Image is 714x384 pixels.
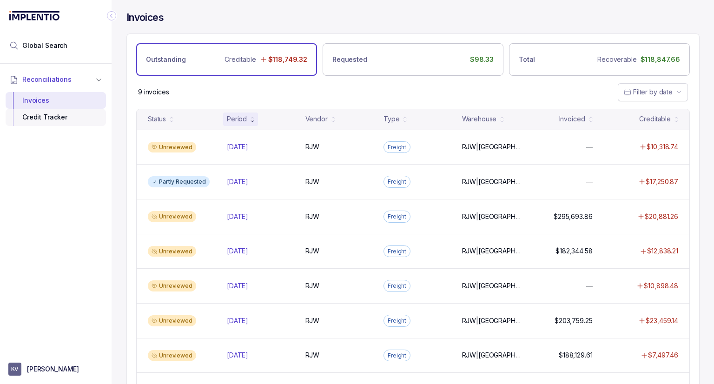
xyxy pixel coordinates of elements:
[462,246,522,256] p: RJW|[GEOGRAPHIC_DATA]
[22,75,72,84] span: Reconciliations
[559,114,585,124] div: Invoiced
[148,211,196,222] div: Unreviewed
[470,55,494,64] p: $98.33
[462,281,522,291] p: RJW|[GEOGRAPHIC_DATA]
[646,316,678,325] p: $23,459.14
[106,10,117,21] div: Collapse Icon
[388,143,406,152] p: Freight
[633,88,673,96] span: Filter by date
[554,212,592,221] p: $295,693.86
[388,316,406,325] p: Freight
[305,246,320,256] p: RJW
[27,364,79,374] p: [PERSON_NAME]
[644,281,678,291] p: $10,898.48
[462,177,522,186] p: RJW|[GEOGRAPHIC_DATA]
[138,87,169,97] p: 9 invoices
[13,92,99,109] div: Invoices
[227,281,248,291] p: [DATE]
[148,176,210,187] div: Partly Requested
[268,55,307,64] p: $118,749.32
[388,177,406,186] p: Freight
[148,280,196,291] div: Unreviewed
[227,246,248,256] p: [DATE]
[148,246,196,257] div: Unreviewed
[148,315,196,326] div: Unreviewed
[227,351,248,360] p: [DATE]
[138,87,169,97] div: Remaining page entries
[462,142,522,152] p: RJW|[GEOGRAPHIC_DATA]
[305,212,320,221] p: RJW
[645,212,678,221] p: $20,881.26
[388,351,406,360] p: Freight
[227,316,248,325] p: [DATE]
[6,69,106,90] button: Reconciliations
[22,41,67,50] span: Global Search
[227,177,248,186] p: [DATE]
[641,55,680,64] p: $118,847.66
[305,142,320,152] p: RJW
[388,281,406,291] p: Freight
[332,55,367,64] p: Requested
[383,114,399,124] div: Type
[462,351,522,360] p: RJW|[GEOGRAPHIC_DATA]
[639,114,671,124] div: Creditable
[555,316,592,325] p: $203,759.25
[227,212,248,221] p: [DATE]
[148,350,196,361] div: Unreviewed
[519,55,535,64] p: Total
[462,114,497,124] div: Warehouse
[646,177,678,186] p: $17,250.87
[227,142,248,152] p: [DATE]
[388,212,406,221] p: Freight
[227,114,247,124] div: Period
[647,142,678,152] p: $10,318.74
[648,351,678,360] p: $7,497.46
[647,246,678,256] p: $12,838.21
[586,281,593,291] p: —
[597,55,636,64] p: Recoverable
[146,55,185,64] p: Outstanding
[126,11,164,24] h4: Invoices
[305,316,320,325] p: RJW
[305,177,320,186] p: RJW
[462,316,522,325] p: RJW|[GEOGRAPHIC_DATA]
[6,90,106,128] div: Reconciliations
[225,55,256,64] p: Creditable
[559,351,592,360] p: $188,129.61
[624,87,673,97] search: Date Range Picker
[305,114,328,124] div: Vendor
[305,351,320,360] p: RJW
[555,246,592,256] p: $182,344.58
[8,363,103,376] button: User initials[PERSON_NAME]
[148,142,196,153] div: Unreviewed
[586,177,593,186] p: —
[388,247,406,256] p: Freight
[462,212,522,221] p: RJW|[GEOGRAPHIC_DATA]
[618,83,688,101] button: Date Range Picker
[148,114,166,124] div: Status
[13,109,99,126] div: Credit Tracker
[8,363,21,376] span: User initials
[305,281,320,291] p: RJW
[586,142,593,152] p: —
